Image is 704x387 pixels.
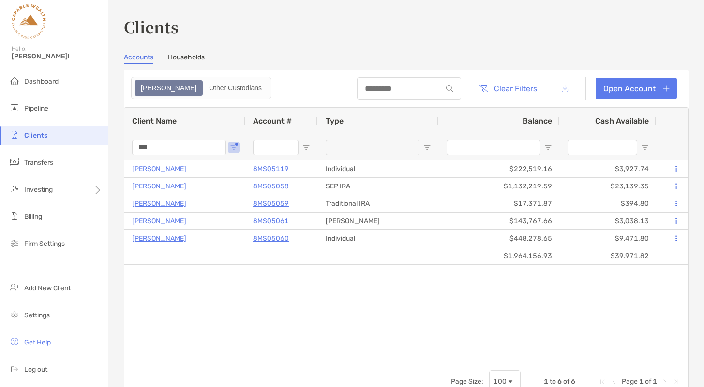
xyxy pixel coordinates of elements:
span: Transfers [24,158,53,167]
div: Page Size: [451,377,483,386]
a: 8MS05060 [253,232,289,244]
span: 6 [571,377,575,386]
div: Other Custodians [204,81,267,95]
input: Client Name Filter Input [132,140,226,155]
span: Balance [523,116,552,126]
input: Cash Available Filter Input [568,140,637,155]
span: Pipeline [24,104,48,113]
span: of [563,377,569,386]
span: Account # [253,116,292,126]
img: dashboard icon [9,75,20,86]
span: 1 [653,377,657,386]
span: Add New Client [24,284,71,292]
a: 8MS05119 [253,163,289,175]
span: 6 [557,377,562,386]
img: billing icon [9,210,20,222]
a: 8MS05059 [253,198,289,210]
div: Last Page [673,378,680,386]
a: Households [168,53,205,64]
button: Open Filter Menu [641,143,649,151]
a: Accounts [124,53,153,64]
div: Next Page [661,378,669,386]
button: Clear Filters [471,78,544,99]
div: $9,471.80 [560,230,657,247]
span: to [550,377,556,386]
span: of [645,377,651,386]
div: $448,278.65 [439,230,560,247]
a: [PERSON_NAME] [132,232,186,244]
span: 1 [544,377,548,386]
a: [PERSON_NAME] [132,180,186,192]
img: settings icon [9,309,20,320]
span: Investing [24,186,53,194]
span: Page [622,377,638,386]
span: Settings [24,311,50,319]
img: clients icon [9,129,20,141]
img: transfers icon [9,156,20,168]
a: [PERSON_NAME] [132,163,186,175]
div: $222,519.16 [439,160,560,177]
div: $3,927.74 [560,160,657,177]
span: Client Name [132,116,177,126]
span: Type [326,116,344,126]
img: get-help icon [9,336,20,347]
button: Open Filter Menu [230,143,238,151]
div: $17,371.87 [439,195,560,212]
div: Traditional IRA [318,195,439,212]
img: Zoe Logo [12,4,46,39]
a: [PERSON_NAME] [132,215,186,227]
input: Balance Filter Input [447,140,540,155]
div: 100 [494,377,507,386]
a: Open Account [596,78,677,99]
div: Individual [318,160,439,177]
span: Clients [24,131,47,140]
span: Get Help [24,338,51,346]
span: Billing [24,213,42,221]
a: 8MS05061 [253,215,289,227]
div: $23,139.35 [560,178,657,195]
div: [PERSON_NAME] [318,213,439,229]
img: firm-settings icon [9,237,20,249]
div: Individual [318,230,439,247]
div: $143,767.66 [439,213,560,229]
img: input icon [446,85,453,92]
img: logout icon [9,363,20,374]
div: $39,971.82 [560,247,657,264]
div: $1,964,156.93 [439,247,560,264]
img: add_new_client icon [9,282,20,293]
span: [PERSON_NAME]! [12,52,102,60]
span: Dashboard [24,77,59,86]
div: Previous Page [610,378,618,386]
div: SEP IRA [318,178,439,195]
img: investing icon [9,183,20,195]
div: $394.80 [560,195,657,212]
div: First Page [599,378,606,386]
span: 1 [639,377,644,386]
div: Zoe [135,81,202,95]
div: segmented control [131,77,271,99]
button: Open Filter Menu [423,143,431,151]
div: $3,038.13 [560,213,657,229]
button: Open Filter Menu [544,143,552,151]
a: [PERSON_NAME] [132,198,186,210]
img: pipeline icon [9,102,20,114]
div: $1,132,219.59 [439,178,560,195]
input: Account # Filter Input [253,140,299,155]
button: Open Filter Menu [302,143,310,151]
span: Firm Settings [24,240,65,248]
span: Cash Available [595,116,649,126]
h3: Clients [124,15,689,38]
a: 8MS05058 [253,180,289,192]
span: Log out [24,365,47,373]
